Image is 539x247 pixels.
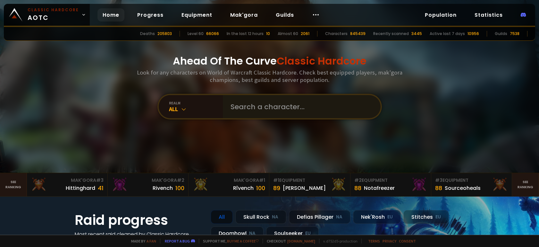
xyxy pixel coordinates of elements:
[192,177,265,184] div: Mak'Gora
[350,31,366,37] div: 845439
[435,177,508,184] div: Equipment
[469,8,508,22] a: Statistics
[227,239,259,243] a: Buy me a coffee
[445,184,481,192] div: Sourceoheals
[98,184,104,192] div: 41
[387,214,393,220] small: EU
[140,31,155,37] div: Deaths
[435,214,441,220] small: EU
[165,239,190,243] a: Report a bug
[319,239,358,243] span: v. d752d5 - production
[373,31,409,37] div: Recently scanned
[176,8,217,22] a: Equipment
[227,95,373,118] input: Search a character...
[199,239,259,243] span: Support me,
[28,7,79,13] small: Classic Hardcore
[273,184,280,192] div: 89
[108,173,189,196] a: Mak'Gora#2Rivench100
[278,31,298,37] div: Almost 60
[233,184,254,192] div: Rîvench
[411,31,422,37] div: 3445
[235,210,286,224] div: Skull Rock
[305,230,311,237] small: EU
[147,239,156,243] a: a fan
[188,31,204,37] div: Level 60
[495,31,507,37] div: Guilds
[177,177,184,183] span: # 2
[225,8,263,22] a: Mak'gora
[368,239,380,243] a: Terms
[289,210,350,224] div: Defias Pillager
[266,226,319,240] div: Soulseeker
[169,101,223,105] div: realm
[420,8,462,22] a: Population
[263,239,315,243] span: Checkout
[272,214,278,220] small: NA
[301,31,309,37] div: 2061
[211,210,233,224] div: All
[112,177,184,184] div: Mak'Gora
[4,4,90,26] a: Classic HardcoreAOTC
[31,177,104,184] div: Mak'Gora
[249,230,256,237] small: NA
[283,184,326,192] div: [PERSON_NAME]
[353,210,401,224] div: Nek'Rosh
[354,177,362,183] span: # 2
[403,210,449,224] div: Stitches
[227,31,264,37] div: In the last 12 hours
[173,53,366,69] h1: Ahead Of The Curve
[28,7,79,22] span: AOTC
[364,184,395,192] div: Notafreezer
[127,239,156,243] span: Made by
[430,31,465,37] div: Active last 7 days
[273,177,279,183] span: # 1
[175,184,184,192] div: 100
[96,177,104,183] span: # 3
[435,177,442,183] span: # 3
[273,177,346,184] div: Equipment
[431,173,512,196] a: #3Equipment88Sourceoheals
[336,214,342,220] small: NA
[277,54,366,68] span: Classic Hardcore
[512,173,539,196] a: Seeranking
[75,210,203,230] h1: Raid progress
[169,105,223,113] div: All
[510,31,519,37] div: 7538
[399,239,416,243] a: Consent
[75,230,203,246] h4: Most recent raid cleaned by Classic Hardcore guilds
[325,31,348,37] div: Characters
[271,8,299,22] a: Guilds
[134,69,405,84] h3: Look for any characters on World of Warcraft Classic Hardcore. Check best equipped players, mak'g...
[206,31,219,37] div: 66066
[467,31,479,37] div: 10956
[259,177,265,183] span: # 1
[132,8,169,22] a: Progress
[189,173,269,196] a: Mak'Gora#1Rîvench100
[266,31,270,37] div: 10
[157,31,172,37] div: 205803
[350,173,431,196] a: #2Equipment88Notafreezer
[66,184,95,192] div: Hittinghard
[287,239,315,243] a: [DOMAIN_NAME]
[153,184,173,192] div: Rivench
[383,239,396,243] a: Privacy
[27,173,108,196] a: Mak'Gora#3Hittinghard41
[256,184,265,192] div: 100
[354,177,427,184] div: Equipment
[269,173,350,196] a: #1Equipment89[PERSON_NAME]
[211,226,264,240] div: Doomhowl
[435,184,442,192] div: 88
[354,184,361,192] div: 88
[97,8,124,22] a: Home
